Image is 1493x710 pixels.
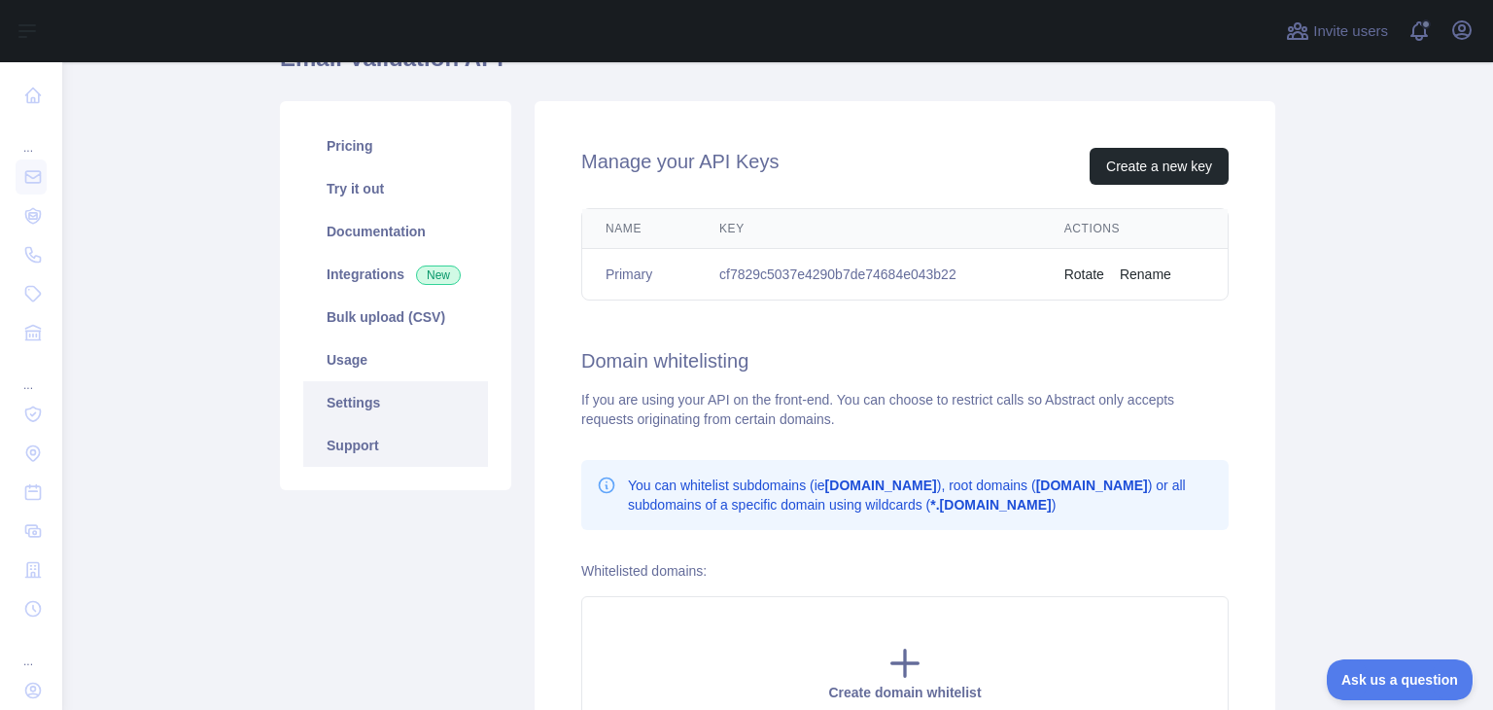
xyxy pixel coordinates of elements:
b: [DOMAIN_NAME] [825,478,937,493]
a: Integrations New [303,253,488,296]
div: ... [16,630,47,669]
a: Documentation [303,210,488,253]
div: ... [16,354,47,393]
span: Invite users [1313,20,1388,43]
p: You can whitelist subdomains (ie ), root domains ( ) or all subdomains of a specific domain using... [628,476,1213,515]
div: If you are using your API on the front-end. You can choose to restrict calls so Abstract only acc... [581,390,1229,429]
div: ... [16,117,47,156]
span: New [416,266,461,285]
a: Pricing [303,124,488,167]
a: Settings [303,381,488,424]
b: [DOMAIN_NAME] [1036,478,1148,493]
th: Actions [1041,209,1228,249]
h2: Domain whitelisting [581,347,1229,374]
h1: Email Validation API [280,43,1275,89]
button: Invite users [1282,16,1392,47]
th: Name [582,209,696,249]
th: Key [696,209,1041,249]
button: Rotate [1064,265,1104,284]
td: Primary [582,249,696,301]
h2: Manage your API Keys [581,148,779,185]
button: Create a new key [1090,148,1229,185]
a: Usage [303,338,488,381]
iframe: Toggle Customer Support [1327,659,1474,700]
td: cf7829c5037e4290b7de74684e043b22 [696,249,1041,301]
button: Rename [1120,265,1171,284]
a: Bulk upload (CSV) [303,296,488,338]
a: Support [303,424,488,467]
b: *.[DOMAIN_NAME] [930,497,1051,513]
span: Create domain whitelist [828,685,981,700]
a: Try it out [303,167,488,210]
label: Whitelisted domains: [581,563,707,579]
